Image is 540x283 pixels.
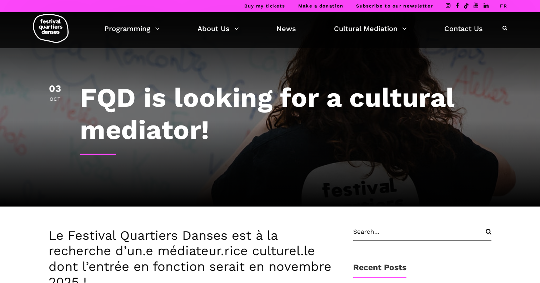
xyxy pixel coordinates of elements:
[500,3,507,9] a: FR
[356,3,433,9] a: Subscribe to our newsletter
[444,23,483,35] a: Contact Us
[276,23,296,35] a: News
[244,3,285,9] a: Buy my tickets
[33,14,69,43] img: logo-fqd-med
[334,23,407,35] a: Cultural Mediation
[80,81,491,146] h1: FQD is looking for a cultural mediator!
[49,84,62,94] div: 03
[49,96,62,101] div: Oct
[197,23,239,35] a: About Us
[353,263,406,278] h1: Recent Posts
[298,3,344,9] a: Make a donation
[353,228,491,241] input: Search...
[104,23,160,35] a: Programming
